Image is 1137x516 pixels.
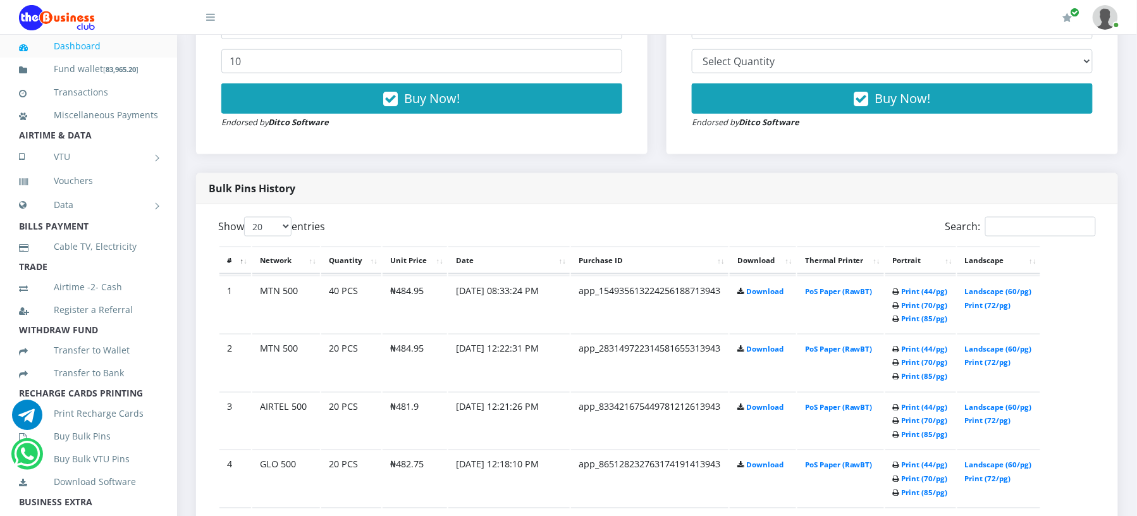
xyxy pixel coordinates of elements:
[209,181,295,195] strong: Bulk Pins History
[902,300,948,310] a: Print (70/pg)
[383,392,447,449] td: ₦481.9
[219,276,251,333] td: 1
[219,247,251,274] th: #: activate to sort column descending
[448,247,570,274] th: Date: activate to sort column ascending
[19,141,158,173] a: VTU
[730,247,796,274] th: Download: activate to sort column ascending
[321,334,381,391] td: 20 PCS
[19,232,158,261] a: Cable TV, Electricity
[221,83,622,114] button: Buy Now!
[252,247,320,274] th: Network: activate to sort column ascending
[448,392,570,449] td: [DATE] 12:21:26 PM
[252,392,320,449] td: AIRTEL 500
[902,430,948,439] a: Print (85/pg)
[383,247,447,274] th: Unit Price: activate to sort column ascending
[746,460,784,470] a: Download
[19,467,158,496] a: Download Software
[945,217,1096,236] label: Search:
[221,49,622,73] input: Enter Quantity
[218,217,325,236] label: Show entries
[19,359,158,388] a: Transfer to Bank
[692,116,799,128] small: Endorsed by
[571,334,728,391] td: app_283149722314581655313943
[965,300,1011,310] a: Print (72/pg)
[746,345,784,354] a: Download
[902,358,948,367] a: Print (70/pg)
[19,32,158,61] a: Dashboard
[19,295,158,324] a: Register a Referral
[103,64,138,74] small: [ ]
[1071,8,1080,17] span: Renew/Upgrade Subscription
[571,247,728,274] th: Purchase ID: activate to sort column ascending
[965,460,1032,470] a: Landscape (60/pg)
[965,403,1032,412] a: Landscape (60/pg)
[1063,13,1072,23] i: Renew/Upgrade Subscription
[19,336,158,365] a: Transfer to Wallet
[19,445,158,474] a: Buy Bulk VTU Pins
[902,286,948,296] a: Print (44/pg)
[902,314,948,323] a: Print (85/pg)
[14,448,40,469] a: Chat for support
[321,247,381,274] th: Quantity: activate to sort column ascending
[405,90,460,107] span: Buy Now!
[571,392,728,449] td: app_833421675449781212613943
[805,345,873,354] a: PoS Paper (RawBT)
[1093,5,1118,30] img: User
[221,116,329,128] small: Endorsed by
[571,450,728,507] td: app_865128232763174191413943
[268,116,329,128] strong: Ditco Software
[12,409,42,430] a: Chat for support
[383,450,447,507] td: ₦482.75
[252,450,320,507] td: GLO 500
[19,5,95,30] img: Logo
[902,474,948,484] a: Print (70/pg)
[106,64,136,74] b: 83,965.20
[219,392,251,449] td: 3
[252,334,320,391] td: MTN 500
[383,334,447,391] td: ₦484.95
[19,189,158,221] a: Data
[965,416,1011,426] a: Print (72/pg)
[797,247,884,274] th: Thermal Printer: activate to sort column ascending
[19,273,158,302] a: Airtime -2- Cash
[19,101,158,130] a: Miscellaneous Payments
[321,450,381,507] td: 20 PCS
[244,217,292,236] select: Showentries
[19,399,158,428] a: Print Recharge Cards
[902,372,948,381] a: Print (85/pg)
[885,247,956,274] th: Portrait: activate to sort column ascending
[19,54,158,84] a: Fund wallet[83,965.20]
[957,247,1040,274] th: Landscape: activate to sort column ascending
[219,450,251,507] td: 4
[902,345,948,354] a: Print (44/pg)
[746,403,784,412] a: Download
[746,286,784,296] a: Download
[805,460,873,470] a: PoS Paper (RawBT)
[739,116,799,128] strong: Ditco Software
[383,276,447,333] td: ₦484.95
[19,422,158,451] a: Buy Bulk Pins
[448,276,570,333] td: [DATE] 08:33:24 PM
[692,83,1093,114] button: Buy Now!
[985,217,1096,236] input: Search:
[805,403,873,412] a: PoS Paper (RawBT)
[965,474,1011,484] a: Print (72/pg)
[805,286,873,296] a: PoS Paper (RawBT)
[965,286,1032,296] a: Landscape (60/pg)
[965,358,1011,367] a: Print (72/pg)
[448,450,570,507] td: [DATE] 12:18:10 PM
[19,166,158,195] a: Vouchers
[321,392,381,449] td: 20 PCS
[219,334,251,391] td: 2
[875,90,931,107] span: Buy Now!
[571,276,728,333] td: app_154935613224256188713943
[965,345,1032,354] a: Landscape (60/pg)
[902,403,948,412] a: Print (44/pg)
[902,460,948,470] a: Print (44/pg)
[902,488,948,498] a: Print (85/pg)
[321,276,381,333] td: 40 PCS
[902,416,948,426] a: Print (70/pg)
[19,78,158,107] a: Transactions
[252,276,320,333] td: MTN 500
[448,334,570,391] td: [DATE] 12:22:31 PM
